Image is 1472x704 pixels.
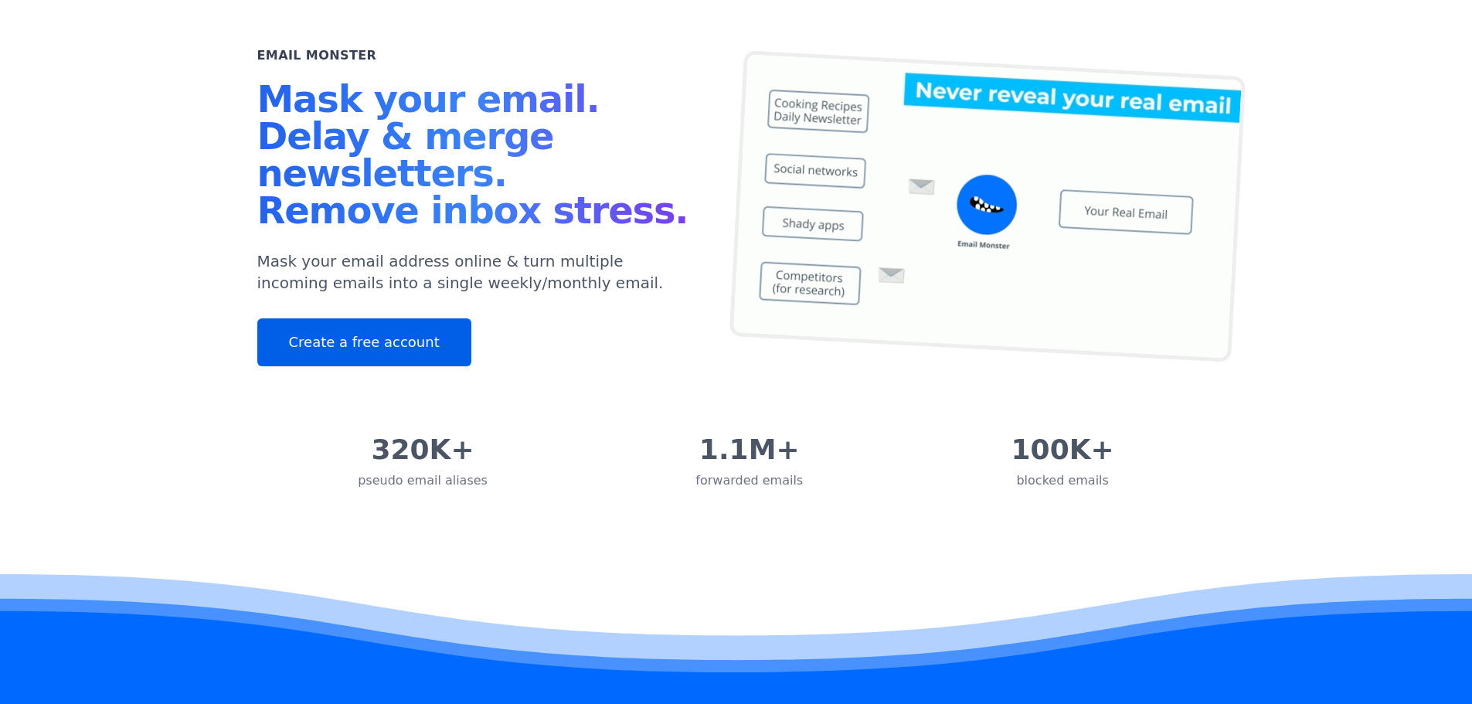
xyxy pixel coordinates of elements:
p: Mask your email address online & turn multiple incoming emails into a single weekly/monthly email. [257,250,699,294]
div: 1.1M+ [695,434,803,465]
div: 320K+ [358,434,488,465]
div: 100K+ [1011,434,1114,465]
div: forwarded emails [695,471,803,490]
div: blocked emails [1011,471,1114,490]
a: Create a free account [257,318,471,366]
h2: Email Monster [257,46,377,65]
div: pseudo email aliases [358,471,488,490]
h1: Mask your email. Delay & merge newsletters. Remove inbox stress. [257,80,699,235]
img: temp mail, free temporary mail, Temporary Email [729,50,1245,362]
